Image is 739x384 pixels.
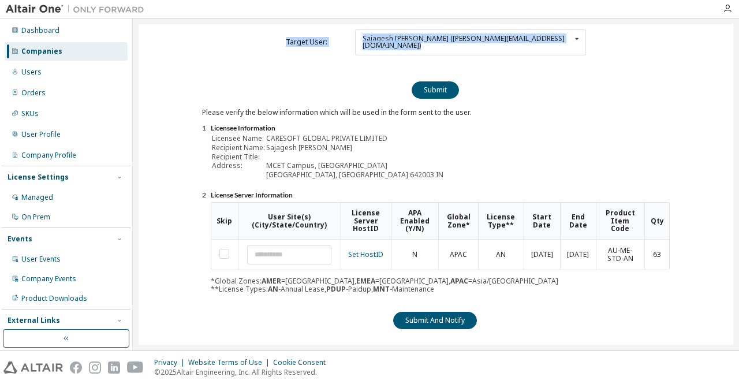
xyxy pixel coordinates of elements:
b: AMER [262,276,281,286]
td: 63 [644,240,669,270]
td: CARESOFT GLOBAL PRIVATE LIMITED [266,135,443,143]
div: Product Downloads [21,294,87,303]
div: On Prem [21,212,50,222]
b: AN [268,284,278,294]
div: Company Profile [21,151,76,160]
th: Qty [644,203,669,240]
img: linkedin.svg [108,361,120,374]
div: Orders [21,88,46,98]
p: © 2025 Altair Engineering, Inc. All Rights Reserved. [154,367,333,377]
div: External Links [8,316,60,325]
b: EMEA [356,276,375,286]
img: facebook.svg [70,361,82,374]
td: [DATE] [524,240,561,270]
div: User Profile [21,130,61,139]
button: Submit [412,81,459,99]
div: Cookie Consent [273,358,333,367]
div: Website Terms of Use [188,358,273,367]
img: youtube.svg [127,361,144,374]
div: SKUs [21,109,39,118]
div: Users [21,68,42,77]
div: Privacy [154,358,188,367]
td: AU-ME-STD-AN [596,240,645,270]
td: Sajagesh [PERSON_NAME] [266,144,443,152]
div: Sajagesh [PERSON_NAME] ([PERSON_NAME][EMAIL_ADDRESS][DOMAIN_NAME]) [363,35,571,49]
th: Skip [211,203,238,240]
th: End Date [560,203,596,240]
td: N [391,240,439,270]
td: MCET Campus, [GEOGRAPHIC_DATA] [266,162,443,170]
td: [GEOGRAPHIC_DATA], [GEOGRAPHIC_DATA] 642003 IN [266,171,443,179]
th: License Server HostID [341,203,391,240]
b: PDUP [326,284,346,294]
th: License Type** [478,203,523,240]
th: Product Item Code [596,203,645,240]
div: Please verify the below information which will be used in the form sent to the user. [202,108,670,330]
li: License Server Information [211,191,670,200]
td: Address: [212,162,265,170]
th: User Site(s) (City/State/Country) [238,203,341,240]
b: MNT [373,284,390,294]
div: Dashboard [21,26,59,35]
img: instagram.svg [89,361,101,374]
div: *Global Zones: =[GEOGRAPHIC_DATA], =[GEOGRAPHIC_DATA], =Asia/[GEOGRAPHIC_DATA] **License Types: -... [211,202,670,293]
div: Managed [21,193,53,202]
td: [DATE] [560,240,596,270]
th: APA Enabled (Y/N) [391,203,439,240]
div: Events [8,234,32,244]
img: altair_logo.svg [3,361,63,374]
td: Recipient Title: [212,153,265,161]
td: Target User: [286,29,349,55]
th: Start Date [524,203,561,240]
div: Company Events [21,274,76,284]
td: Licensee Name: [212,135,265,143]
div: User Events [21,255,61,264]
button: Submit And Notify [393,312,477,329]
td: Recipient Name: [212,144,265,152]
img: Altair One [6,3,150,15]
li: Licensee Information [211,124,670,133]
div: Companies [21,47,62,56]
td: APAC [438,240,478,270]
td: AN [478,240,523,270]
a: Set HostID [348,249,383,259]
b: APAC [450,276,468,286]
th: Global Zone* [438,203,478,240]
div: License Settings [8,173,69,182]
